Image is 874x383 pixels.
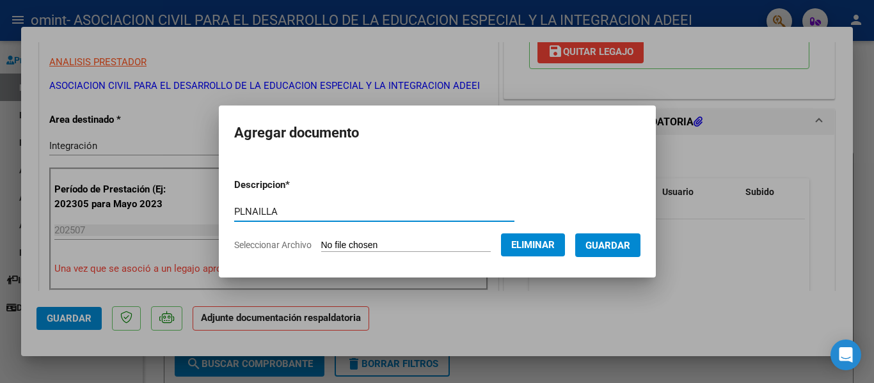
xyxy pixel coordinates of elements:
div: Open Intercom Messenger [830,340,861,370]
h2: Agregar documento [234,121,640,145]
span: Eliminar [511,239,555,251]
button: Eliminar [501,233,565,256]
span: Guardar [585,240,630,251]
button: Guardar [575,233,640,257]
p: Descripcion [234,178,356,192]
span: Seleccionar Archivo [234,240,312,250]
